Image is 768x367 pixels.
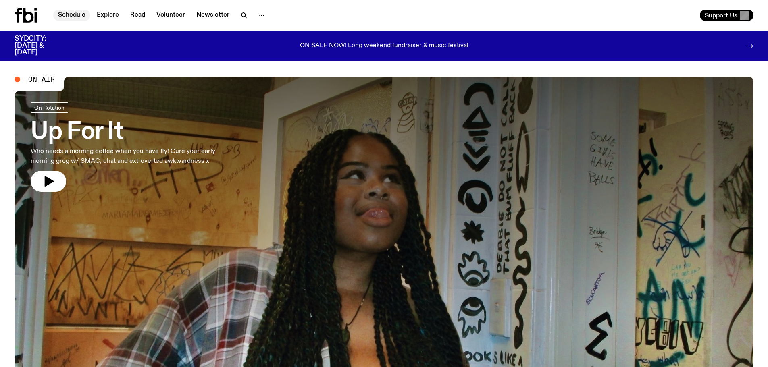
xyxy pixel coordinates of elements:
span: On Air [28,76,55,83]
a: Up For ItWho needs a morning coffee when you have Ify! Cure your early morning grog w/ SMAC, chat... [31,102,237,192]
span: On Rotation [34,104,65,110]
p: Who needs a morning coffee when you have Ify! Cure your early morning grog w/ SMAC, chat and extr... [31,147,237,166]
a: Read [125,10,150,21]
h3: SYDCITY: [DATE] & [DATE] [15,35,66,56]
a: Newsletter [191,10,234,21]
a: Schedule [53,10,90,21]
p: ON SALE NOW! Long weekend fundraiser & music festival [300,42,468,50]
a: On Rotation [31,102,68,113]
h3: Up For It [31,121,237,143]
a: Volunteer [152,10,190,21]
span: Support Us [705,12,737,19]
a: Explore [92,10,124,21]
button: Support Us [700,10,753,21]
